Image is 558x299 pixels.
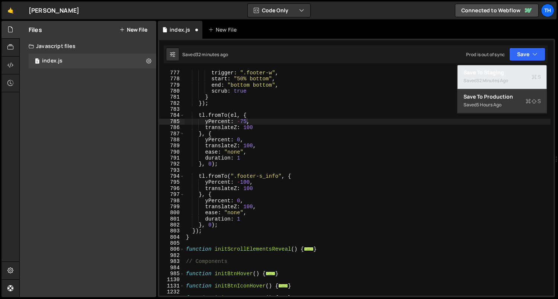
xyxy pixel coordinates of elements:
[159,179,185,185] div: 795
[159,253,185,258] div: 982
[304,247,314,251] span: ...
[29,26,42,34] h2: Files
[509,48,545,61] button: Save
[159,76,185,82] div: 778
[532,73,541,81] span: S
[159,82,185,88] div: 779
[159,70,185,76] div: 777
[458,89,547,113] button: Save to ProductionS Saved5 hours ago
[1,1,20,19] a: 🤙
[159,222,185,228] div: 802
[208,26,240,33] div: New File
[159,100,185,106] div: 782
[159,240,185,246] div: 805
[159,258,185,264] div: 983
[29,6,79,15] div: [PERSON_NAME]
[248,4,310,17] button: Code Only
[159,283,185,289] div: 1131
[526,97,541,105] span: S
[159,131,185,137] div: 787
[159,143,185,149] div: 789
[159,289,185,295] div: 1232
[159,106,185,112] div: 783
[170,26,190,33] div: index.js
[458,65,547,89] button: Save to StagingS Saved32 minutes ago
[159,94,185,100] div: 781
[196,51,228,58] div: 32 minutes ago
[159,112,185,118] div: 784
[119,27,147,33] button: New File
[159,271,185,277] div: 985
[159,192,185,197] div: 797
[20,39,156,54] div: Javascript files
[159,88,185,94] div: 780
[159,216,185,222] div: 801
[182,51,228,58] div: Saved
[159,246,185,252] div: 806
[159,119,185,125] div: 785
[159,204,185,210] div: 799
[464,76,541,85] div: Saved
[464,100,541,109] div: Saved
[278,283,288,287] span: ...
[464,69,541,76] div: Save to Staging
[159,186,185,192] div: 796
[29,54,156,68] div: 16840/46037.js
[464,93,541,100] div: Save to Production
[159,161,185,167] div: 792
[159,173,185,179] div: 794
[457,65,547,114] div: Code Only
[455,4,539,17] a: Connected to Webflow
[159,149,185,155] div: 790
[159,198,185,204] div: 798
[159,228,185,234] div: 803
[477,102,501,108] div: 5 hours ago
[159,167,185,173] div: 793
[159,234,185,240] div: 804
[541,4,554,17] a: Th
[466,51,505,58] div: Prod is out of sync
[35,59,39,65] span: 1
[42,58,62,64] div: index.js
[477,77,508,84] div: 32 minutes ago
[159,265,185,271] div: 984
[159,137,185,143] div: 788
[159,155,185,161] div: 791
[159,210,185,216] div: 800
[159,125,185,131] div: 786
[159,277,185,283] div: 1130
[266,271,275,276] span: ...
